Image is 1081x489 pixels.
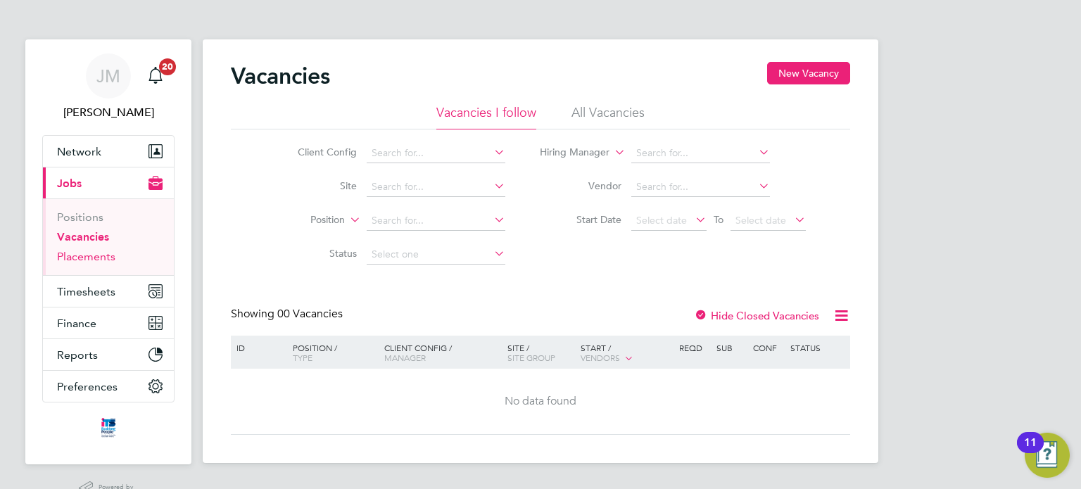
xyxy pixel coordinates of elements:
[282,336,381,369] div: Position /
[43,371,174,402] button: Preferences
[293,352,312,363] span: Type
[436,104,536,129] li: Vacancies I follow
[694,309,819,322] label: Hide Closed Vacancies
[367,245,505,265] input: Select one
[529,146,609,160] label: Hiring Manager
[96,67,120,85] span: JM
[540,179,621,192] label: Vendor
[43,198,174,275] div: Jobs
[57,380,118,393] span: Preferences
[43,339,174,370] button: Reports
[233,336,282,360] div: ID
[231,62,330,90] h2: Vacancies
[384,352,426,363] span: Manager
[159,58,176,75] span: 20
[57,285,115,298] span: Timesheets
[381,336,504,369] div: Client Config /
[141,53,170,99] a: 20
[57,145,101,158] span: Network
[43,276,174,307] button: Timesheets
[57,250,115,263] a: Placements
[709,210,728,229] span: To
[504,336,578,369] div: Site /
[276,179,357,192] label: Site
[277,307,343,321] span: 00 Vacancies
[233,394,848,409] div: No data found
[276,247,357,260] label: Status
[43,136,174,167] button: Network
[1025,433,1070,478] button: Open Resource Center, 11 new notifications
[676,336,712,360] div: Reqd
[1024,443,1037,461] div: 11
[571,104,645,129] li: All Vacancies
[264,213,345,227] label: Position
[631,144,770,163] input: Search for...
[636,214,687,227] span: Select date
[581,352,620,363] span: Vendors
[25,39,191,464] nav: Main navigation
[57,348,98,362] span: Reports
[713,336,750,360] div: Sub
[367,177,505,197] input: Search for...
[631,177,770,197] input: Search for...
[42,104,175,121] span: Joe Melmoth
[767,62,850,84] button: New Vacancy
[231,307,346,322] div: Showing
[577,336,676,371] div: Start /
[57,230,109,243] a: Vacancies
[276,146,357,158] label: Client Config
[507,352,555,363] span: Site Group
[787,336,848,360] div: Status
[57,177,82,190] span: Jobs
[42,53,175,121] a: JM[PERSON_NAME]
[540,213,621,226] label: Start Date
[367,144,505,163] input: Search for...
[99,417,118,439] img: itsconstruction-logo-retina.png
[57,210,103,224] a: Positions
[43,167,174,198] button: Jobs
[43,307,174,338] button: Finance
[367,211,505,231] input: Search for...
[42,417,175,439] a: Go to home page
[57,317,96,330] span: Finance
[750,336,786,360] div: Conf
[735,214,786,227] span: Select date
